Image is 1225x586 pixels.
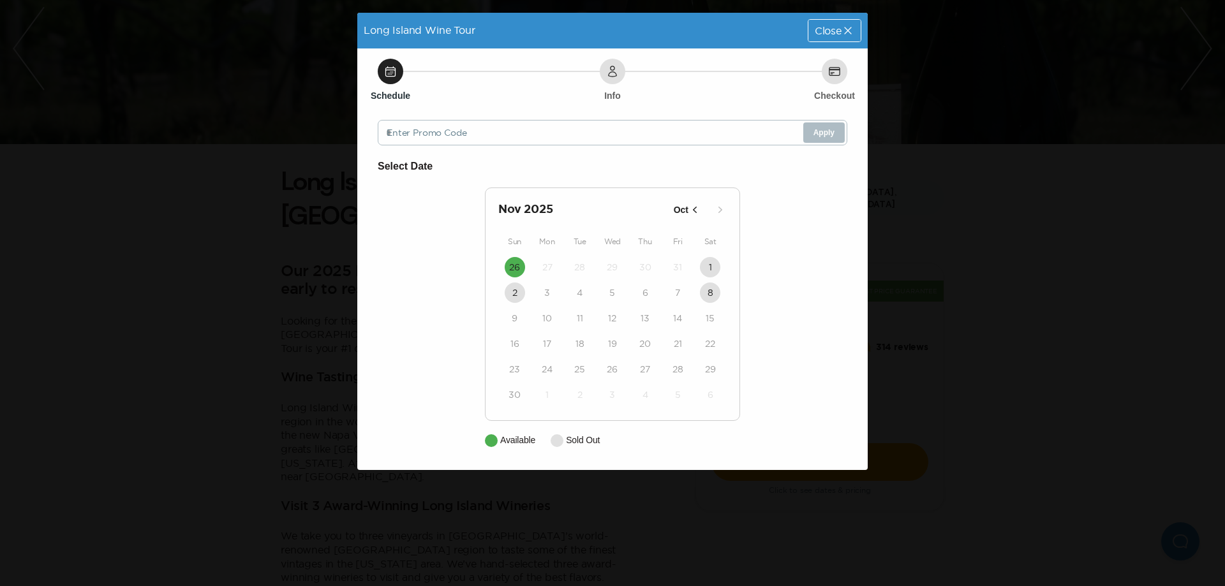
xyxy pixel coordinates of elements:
[673,312,682,325] time: 14
[512,286,517,299] time: 2
[673,261,682,274] time: 31
[509,388,521,401] time: 30
[705,337,715,350] time: 22
[566,434,600,447] p: Sold Out
[640,363,650,376] time: 27
[378,158,847,175] h6: Select Date
[700,282,720,303] button: 8
[570,359,590,379] button: 25
[544,286,550,299] time: 3
[542,261,553,274] time: 27
[635,308,655,328] button: 13
[667,282,688,303] button: 7
[639,337,651,350] time: 20
[505,385,525,405] button: 30
[662,234,694,249] div: Fri
[609,388,615,401] time: 3
[542,312,552,325] time: 10
[635,282,655,303] button: 6
[607,261,618,274] time: 29
[642,388,648,401] time: 4
[675,286,680,299] time: 7
[574,261,585,274] time: 28
[672,363,683,376] time: 28
[509,363,520,376] time: 23
[675,388,681,401] time: 5
[505,333,525,354] button: 16
[577,312,583,325] time: 11
[709,261,712,274] time: 1
[563,234,596,249] div: Tue
[602,385,623,405] button: 3
[700,308,720,328] button: 15
[546,388,549,401] time: 1
[708,388,713,401] time: 6
[667,333,688,354] button: 21
[498,201,670,219] h2: Nov 2025
[537,257,558,277] button: 27
[674,203,688,217] p: Oct
[371,89,410,102] h6: Schedule
[642,286,648,299] time: 6
[635,385,655,405] button: 4
[537,333,558,354] button: 17
[700,333,720,354] button: 22
[575,337,584,350] time: 18
[505,257,525,277] button: 26
[667,385,688,405] button: 5
[700,359,720,379] button: 29
[706,312,715,325] time: 15
[512,312,517,325] time: 9
[700,257,720,277] button: 1
[510,337,519,350] time: 16
[609,286,615,299] time: 5
[505,359,525,379] button: 23
[577,286,583,299] time: 4
[364,24,475,36] span: Long Island Wine Tour
[705,363,716,376] time: 29
[602,333,623,354] button: 19
[639,261,651,274] time: 30
[596,234,628,249] div: Wed
[537,385,558,405] button: 1
[608,312,616,325] time: 12
[674,337,682,350] time: 21
[635,333,655,354] button: 20
[667,257,688,277] button: 31
[604,89,621,102] h6: Info
[602,282,623,303] button: 5
[570,282,590,303] button: 4
[641,312,650,325] time: 13
[602,257,623,277] button: 29
[531,234,563,249] div: Mon
[694,234,727,249] div: Sat
[570,308,590,328] button: 11
[500,434,535,447] p: Available
[577,388,583,401] time: 2
[537,359,558,379] button: 24
[543,337,551,350] time: 17
[542,363,553,376] time: 24
[509,261,520,274] time: 26
[814,89,855,102] h6: Checkout
[635,257,655,277] button: 30
[635,359,655,379] button: 27
[537,308,558,328] button: 10
[667,308,688,328] button: 14
[700,385,720,405] button: 6
[570,385,590,405] button: 2
[629,234,662,249] div: Thu
[708,286,713,299] time: 8
[670,200,705,221] button: Oct
[570,333,590,354] button: 18
[574,363,585,376] time: 25
[498,234,531,249] div: Sun
[602,308,623,328] button: 12
[505,308,525,328] button: 9
[815,26,842,36] span: Close
[570,257,590,277] button: 28
[608,337,617,350] time: 19
[505,282,525,303] button: 2
[667,359,688,379] button: 28
[607,363,618,376] time: 26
